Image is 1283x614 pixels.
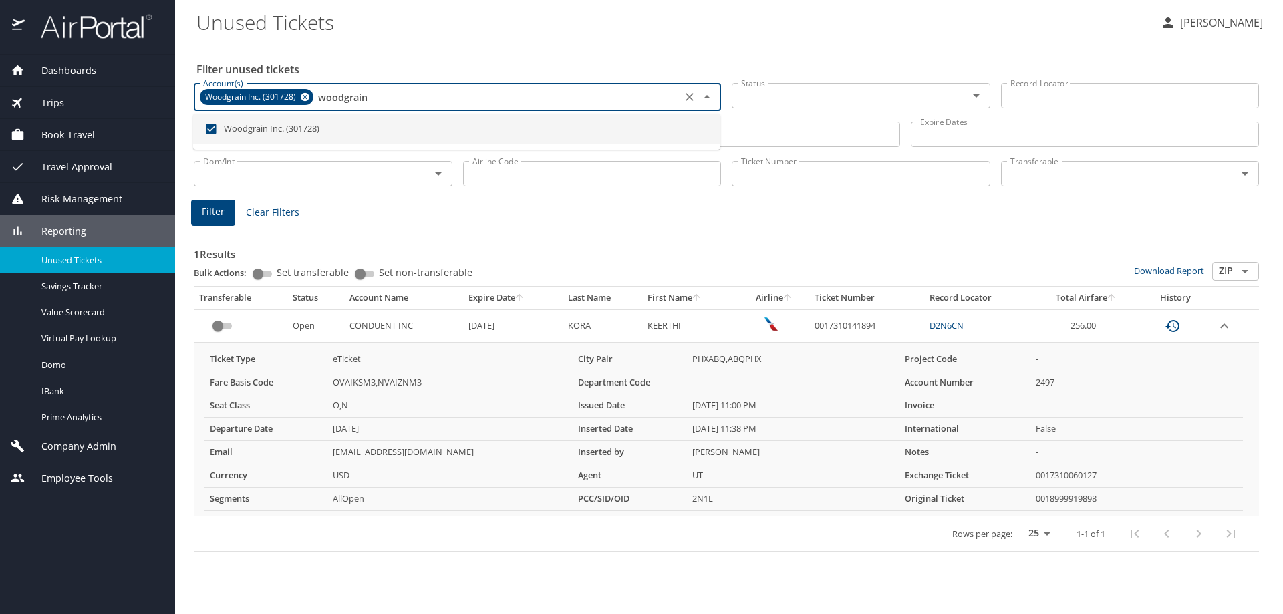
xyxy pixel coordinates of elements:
th: Issued Date [573,394,687,418]
table: more info about unused tickets [204,348,1243,511]
th: Account Name [344,287,462,309]
button: Open [429,164,448,183]
td: [DATE] [463,309,563,342]
button: sort [783,294,793,303]
p: 1-1 of 1 [1077,530,1105,539]
td: [EMAIL_ADDRESS][DOMAIN_NAME] [327,441,573,464]
div: Transferable [199,292,282,304]
td: OVAIKSM3,NVAIZNM3 [327,371,573,394]
th: Ticket Number [809,287,923,309]
span: Set transferable [277,268,349,277]
td: 0018999919898 [1030,488,1243,511]
button: [PERSON_NAME] [1155,11,1268,35]
td: 0017310141894 [809,309,923,342]
th: Project Code [899,348,1030,371]
span: Book Travel [25,128,95,142]
button: Clear [680,88,699,106]
th: Departure Date [204,418,327,441]
p: [PERSON_NAME] [1176,15,1263,31]
span: Company Admin [25,439,116,454]
td: [DATE] 11:38 PM [687,418,899,441]
th: Account Number [899,371,1030,394]
th: Expire Date [463,287,563,309]
p: Rows per page: [952,530,1012,539]
th: Status [287,287,344,309]
span: Employee Tools [25,471,113,486]
span: Trips [25,96,64,110]
th: Inserted by [573,441,687,464]
button: Open [1236,164,1254,183]
h3: 1 Results [194,239,1259,262]
th: Airline [739,287,810,309]
th: Email [204,441,327,464]
td: - [1030,348,1243,371]
h2: Filter unused tickets [196,59,1262,80]
td: False [1030,418,1243,441]
span: Virtual Pay Lookup [41,332,159,345]
td: KEERTHI [642,309,739,342]
span: Woodgrain Inc. (301728) [200,90,304,104]
td: - [687,371,899,394]
th: PCC/SID/OID [573,488,687,511]
span: IBank [41,385,159,398]
th: Agent [573,464,687,488]
th: Record Locator [924,287,1033,309]
span: Savings Tracker [41,280,159,293]
button: Filter [191,200,235,226]
td: eTicket [327,348,573,371]
th: Exchange Ticket [899,464,1030,488]
span: Travel Approval [25,160,112,174]
button: sort [515,294,525,303]
th: Department Code [573,371,687,394]
span: Dashboards [25,63,96,78]
button: Open [967,86,986,105]
span: Unused Tickets [41,254,159,267]
td: [DATE] [327,418,573,441]
span: Risk Management [25,192,122,206]
td: 2497 [1030,371,1243,394]
td: [PERSON_NAME] [687,441,899,464]
span: Domo [41,359,159,371]
span: Prime Analytics [41,411,159,424]
a: D2N6CN [930,319,964,331]
span: Filter [202,204,225,220]
td: [DATE] 11:00 PM [687,394,899,418]
th: Original Ticket [899,488,1030,511]
td: AllOpen [327,488,573,511]
span: Clear Filters [246,204,299,221]
th: Fare Basis Code [204,371,327,394]
th: Total Airfare [1032,287,1139,309]
button: Clear Filters [241,200,305,225]
img: American Airlines [764,317,778,331]
img: icon-airportal.png [12,13,26,39]
th: Segments [204,488,327,511]
th: History [1139,287,1211,309]
td: UT [687,464,899,488]
button: Close [698,88,716,106]
a: Download Report [1134,265,1204,277]
th: First Name [642,287,739,309]
button: sort [692,294,702,303]
li: Woodgrain Inc. (301728) [193,114,720,144]
span: Set non-transferable [379,268,472,277]
select: rows per page [1018,524,1055,544]
img: airportal-logo.png [26,13,152,39]
button: sort [1107,294,1117,303]
td: - [1030,441,1243,464]
span: Value Scorecard [41,306,159,319]
p: Bulk Actions: [194,267,257,279]
th: Notes [899,441,1030,464]
th: City Pair [573,348,687,371]
th: Inserted Date [573,418,687,441]
th: Currency [204,464,327,488]
table: custom pagination table [194,287,1259,552]
button: expand row [1216,318,1232,334]
span: Reporting [25,224,86,239]
td: 0017310060127 [1030,464,1243,488]
button: Open [1236,262,1254,281]
td: PHXABQ,ABQPHX [687,348,899,371]
th: Ticket Type [204,348,327,371]
th: Last Name [563,287,642,309]
td: O,N [327,394,573,418]
div: Woodgrain Inc. (301728) [200,89,313,105]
